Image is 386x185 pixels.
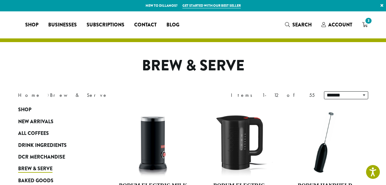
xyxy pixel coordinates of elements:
[118,107,188,178] img: DP3954.01-002.png
[18,106,31,114] span: Shop
[18,130,49,137] span: All Coffees
[18,139,92,151] a: Drink Ingredients
[292,21,312,28] span: Search
[14,57,373,75] h1: Brew & Serve
[48,21,77,29] span: Businesses
[18,151,92,163] a: DCR Merchandise
[18,163,92,175] a: Brew & Serve
[18,92,184,99] nav: Breadcrumb
[18,104,92,116] a: Shop
[25,21,38,29] span: Shop
[231,92,315,99] div: Items 1-12 of 55
[18,177,53,185] span: Baked Goods
[18,153,65,161] span: DCR Merchandise
[18,92,41,98] a: Home
[280,20,317,30] a: Search
[364,17,372,25] span: 3
[290,107,360,178] img: DP3927.01-002.png
[87,21,124,29] span: Subscriptions
[18,118,53,126] span: New Arrivals
[47,89,49,99] span: ›
[328,21,352,28] span: Account
[20,20,43,30] a: Shop
[18,165,53,173] span: Brew & Serve
[18,128,92,139] a: All Coffees
[18,142,67,149] span: Drink Ingredients
[204,107,274,178] img: DP3955.01.png
[134,21,157,29] span: Contact
[166,21,179,29] span: Blog
[18,116,92,128] a: New Arrivals
[182,3,241,8] a: Get started with our best seller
